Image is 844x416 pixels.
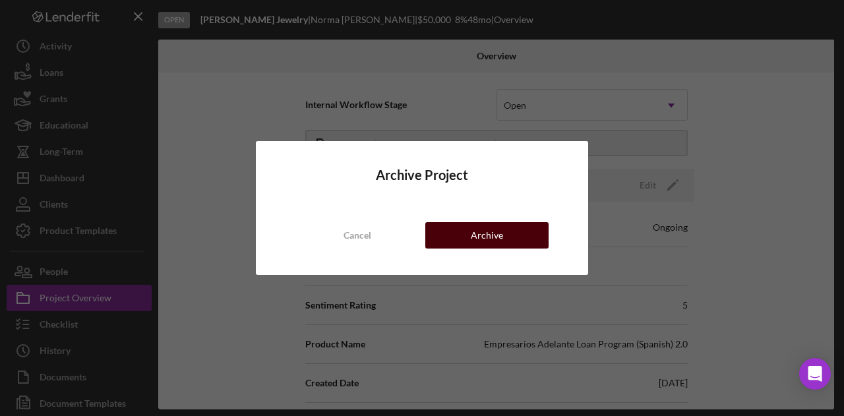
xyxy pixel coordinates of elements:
[295,222,419,249] button: Cancel
[344,222,371,249] div: Cancel
[425,222,549,249] button: Archive
[295,167,549,183] h4: Archive Project
[799,358,831,390] div: Open Intercom Messenger
[471,222,503,249] div: Archive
